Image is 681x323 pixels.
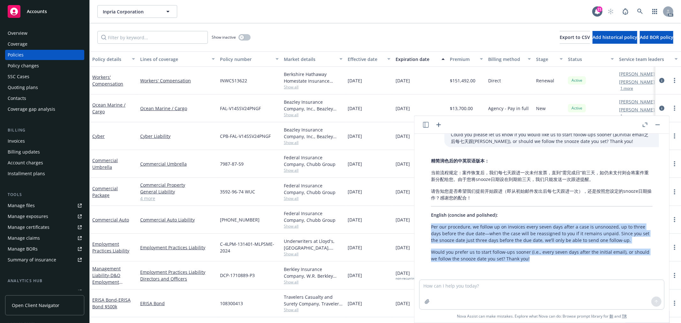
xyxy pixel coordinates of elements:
[92,185,118,198] a: Commercial Package
[671,104,678,112] a: more
[671,77,678,84] a: more
[431,169,653,183] p: 当前流程规定：案件恢复后，我们每七天跟进一次未付发票，直到“需完成日”前三天，如仍未支付则会将案件重新分配给您。由于您将snooze日期设在到期前三天，我们只能发送一次跟进提醒。
[619,71,655,77] a: [PERSON_NAME]
[565,51,617,67] button: Status
[90,51,138,67] button: Policy details
[212,34,236,40] span: Show inactive
[284,140,343,145] span: Show all
[284,126,343,140] div: Beazley Insurance Company, Inc., Beazley Group, Falvey Cargo
[140,182,215,188] a: Commercial Property
[348,216,362,223] span: [DATE]
[348,272,362,279] span: [DATE]
[488,56,524,63] div: Billing method
[8,147,40,157] div: Billing updates
[8,158,43,168] div: Account charges
[284,210,343,223] div: Federal Insurance Company, Chubb Group
[5,39,84,49] a: Coverage
[560,34,590,40] span: Export to CSV
[220,216,260,223] span: [PHONE_NUMBER]
[345,51,393,67] button: Effective date
[619,106,655,113] a: [PERSON_NAME]
[220,105,261,112] span: FAL-V14SSV24PNGF
[8,211,48,222] div: Manage exposures
[658,77,666,84] a: circleInformation
[12,302,59,309] span: Open Client Navigator
[284,154,343,168] div: Federal Insurance Company, Chubb Group
[396,188,410,195] span: [DATE]
[220,161,244,167] span: 7987-87-59
[5,211,84,222] a: Manage exposures
[138,51,217,67] button: Lines of coverage
[92,266,121,292] a: Management Liability
[450,77,475,84] span: $151,492.00
[27,9,47,14] span: Accounts
[8,104,55,114] div: Coverage gap analysis
[620,86,633,90] button: 1 more
[8,82,38,93] div: Quoting plans
[396,300,410,307] span: [DATE]
[220,272,255,279] span: DCP-1710889-P3
[5,28,84,38] a: Overview
[284,84,343,90] span: Show all
[486,51,533,67] button: Billing method
[560,31,590,44] button: Export to CSV
[447,51,486,67] button: Premium
[671,188,678,196] a: more
[8,136,25,146] div: Invoices
[536,105,546,112] span: New
[92,241,129,254] a: Employment Practices Liability
[5,233,84,243] a: Manage claims
[393,51,447,67] button: Expiration date
[619,56,671,63] div: Service team leaders
[348,244,362,251] span: [DATE]
[620,114,633,118] button: 1 more
[431,212,498,218] span: English (concise and polished):
[92,272,123,292] span: - D&O Employment Practices
[431,249,653,262] p: Would you prefer us to start follow-ups sooner (i.e., every seven days after the initial email), ...
[348,77,362,84] span: [DATE]
[450,105,473,112] span: $13,700.00
[396,161,410,167] span: [DATE]
[5,50,84,60] a: Policies
[97,5,177,18] button: Inpria Corporation
[220,133,271,139] span: CPB-FAL-V14SSV24PNGF
[568,56,607,63] div: Status
[5,71,84,82] a: SSC Cases
[348,133,362,139] span: [DATE]
[284,307,343,312] span: Show all
[92,102,125,115] a: Ocean Marine / Cargo
[671,272,678,279] a: more
[92,217,129,223] a: Commercial Auto
[619,79,655,85] a: [PERSON_NAME]
[5,222,84,232] a: Manage certificates
[92,297,131,310] a: ERISA Bond
[140,195,215,202] a: 4 more
[8,39,27,49] div: Coverage
[8,169,45,179] div: Installment plans
[348,105,362,112] span: [DATE]
[5,287,84,297] a: Loss summary generator
[140,105,215,112] a: Ocean Marine / Cargo
[284,182,343,196] div: Federal Insurance Company, Chubb Group
[140,216,215,223] a: Commercial Auto Liability
[8,28,27,38] div: Overview
[284,238,343,251] div: Underwriters at Lloyd's, [GEOGRAPHIC_DATA], [PERSON_NAME] of London, Coalition Insurance Solution...
[8,71,29,82] div: SSC Cases
[348,188,362,195] span: [DATE]
[97,31,208,44] input: Filter by keyword...
[533,51,565,67] button: Stage
[284,251,343,257] span: Show all
[431,188,653,201] p: 请告知您是否希望我们提前开始跟进（即从初始邮件发出后每七天跟进一次），还是按照您设定的snooze日期操作？感谢您的配合！
[284,99,343,112] div: Beazley Insurance Company, Inc., Beazley Group, Falvey Cargo
[220,77,247,84] span: INWC513622
[431,158,489,164] span: 精简润色后的中英双语版本：
[571,78,583,83] span: Active
[348,56,383,63] div: Effective date
[488,77,501,84] span: Direct
[417,310,667,323] span: Nova Assist can make mistakes. Explore what Nova can do: Browse prompt library for and
[450,56,476,63] div: Premium
[671,299,678,307] a: more
[8,50,24,60] div: Policies
[648,5,661,18] a: Switch app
